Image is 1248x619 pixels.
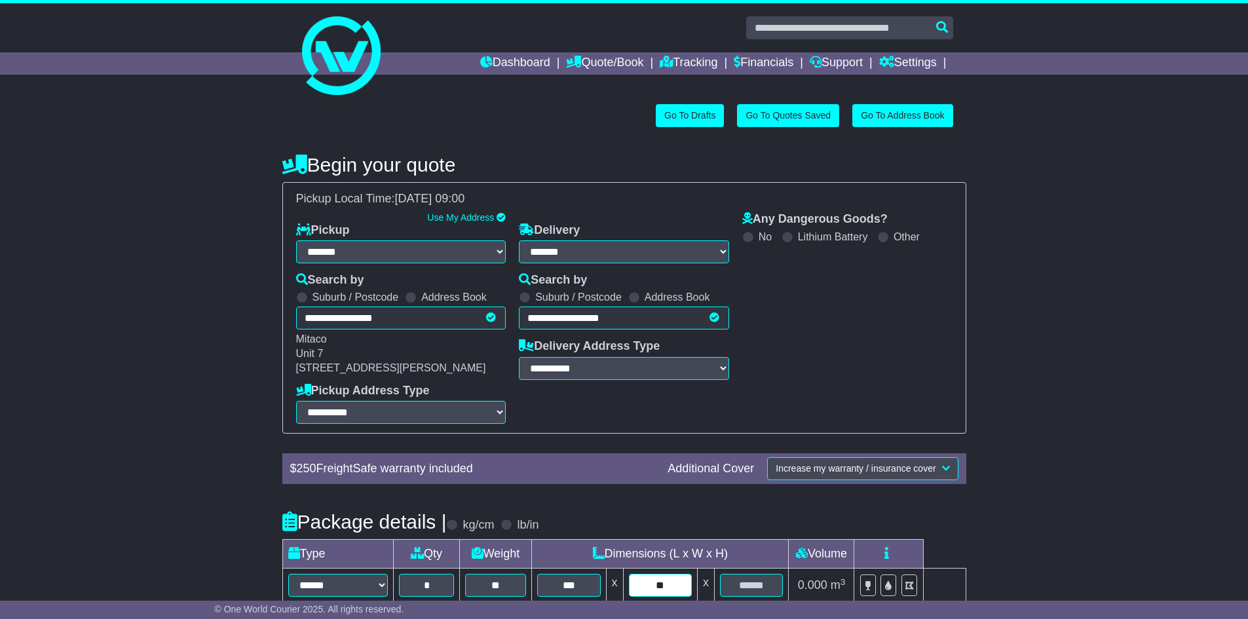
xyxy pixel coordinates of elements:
label: Suburb / Postcode [535,291,622,303]
span: Mitaco [296,333,327,345]
label: Other [894,231,920,243]
label: lb/in [517,518,539,533]
td: Weight [459,540,531,569]
sup: 3 [841,577,846,587]
label: Lithium Battery [798,231,868,243]
span: Unit 7 [296,348,324,359]
div: Pickup Local Time: [290,192,959,206]
td: Volume [789,540,854,569]
label: Any Dangerous Goods? [742,212,888,227]
label: Delivery [519,223,580,238]
span: [STREET_ADDRESS][PERSON_NAME] [296,362,486,373]
td: x [606,569,623,603]
a: Use My Address [427,212,494,223]
span: m [831,578,846,591]
label: No [759,231,772,243]
td: x [697,569,714,603]
td: Qty [394,540,460,569]
a: Dashboard [480,52,550,75]
a: Go To Address Book [852,104,953,127]
div: $ FreightSafe warranty included [284,462,662,476]
td: Dimensions (L x W x H) [532,540,789,569]
a: Settings [879,52,937,75]
label: Search by [296,273,364,288]
div: Additional Cover [661,462,761,476]
label: kg/cm [463,518,494,533]
a: Go To Quotes Saved [737,104,839,127]
button: Increase my warranty / insurance cover [767,457,958,480]
a: Tracking [660,52,717,75]
span: [DATE] 09:00 [395,192,465,205]
label: Delivery Address Type [519,339,660,354]
span: 250 [297,462,316,475]
a: Financials [734,52,793,75]
label: Search by [519,273,587,288]
label: Pickup Address Type [296,384,430,398]
h4: Begin your quote [282,154,966,176]
label: Suburb / Postcode [312,291,399,303]
span: Increase my warranty / insurance cover [776,463,936,474]
label: Pickup [296,223,350,238]
td: Type [282,540,394,569]
span: © One World Courier 2025. All rights reserved. [215,604,404,614]
a: Support [810,52,863,75]
h4: Package details | [282,511,447,533]
a: Quote/Book [566,52,643,75]
label: Address Book [645,291,710,303]
span: 0.000 [798,578,827,591]
a: Go To Drafts [656,104,724,127]
label: Address Book [421,291,487,303]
